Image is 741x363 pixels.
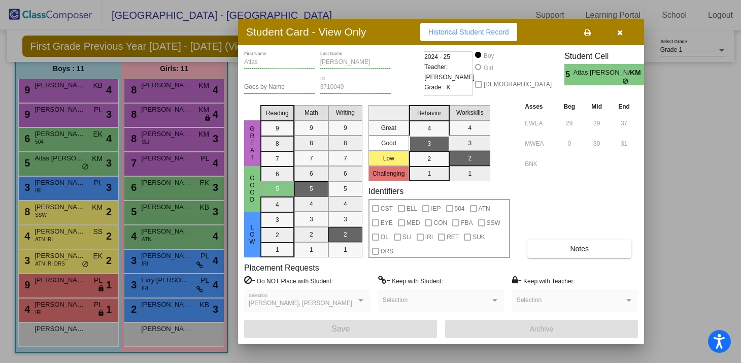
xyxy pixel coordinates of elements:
span: 504 [455,203,465,215]
label: = Keep with Teacher: [512,276,575,286]
th: Beg [555,101,583,112]
label: Placement Requests [244,263,319,273]
span: CON [433,217,447,229]
span: SLI [402,231,412,243]
span: 2024 - 25 [424,52,450,62]
span: Good [248,175,257,203]
span: FBA [461,217,473,229]
th: Asses [522,101,555,112]
span: Great [248,125,257,161]
span: SSW [487,217,500,229]
span: Teacher: [PERSON_NAME] [424,62,475,82]
span: IEP [431,203,441,215]
label: = Keep with Student: [378,276,443,286]
span: RET [447,231,459,243]
span: Historical Student Record [428,28,509,36]
span: Atlas [PERSON_NAME] [574,68,630,78]
label: Identifiers [368,186,403,196]
span: OL [381,231,389,243]
label: = Do NOT Place with Student: [244,276,333,286]
button: Save [244,320,437,338]
h3: Student Card - View Only [246,25,366,38]
span: [PERSON_NAME], [PERSON_NAME] [249,300,352,307]
span: KM [630,68,644,78]
th: Mid [583,101,610,112]
span: SUK [473,231,485,243]
span: Archive [530,325,554,333]
span: IRI [425,231,433,243]
span: 5 [564,69,573,81]
span: ELL [407,203,417,215]
span: CST [381,203,393,215]
input: goes by name [244,84,315,91]
input: assessment [525,136,553,151]
span: Notes [570,245,589,253]
span: Low [248,224,257,245]
span: Grade : K [424,82,450,92]
input: assessment [525,116,553,131]
span: EYE [381,217,393,229]
span: [DEMOGRAPHIC_DATA] [484,78,552,90]
button: Notes [527,240,631,258]
span: 3 [644,69,653,81]
th: End [610,101,638,112]
button: Historical Student Record [420,23,517,41]
span: ATN [479,203,490,215]
div: Boy [483,51,494,60]
h3: Student Cell [564,51,653,61]
span: MED [407,217,420,229]
span: DRS [381,245,393,257]
input: assessment [525,156,553,172]
div: Girl [483,63,493,73]
span: Save [331,324,350,333]
button: Archive [445,320,638,338]
input: Enter ID [320,84,391,91]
